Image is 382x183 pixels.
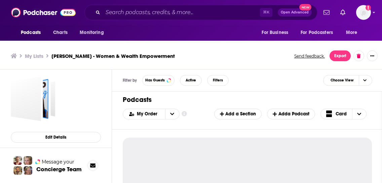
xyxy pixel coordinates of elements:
[346,28,357,37] span: More
[296,26,343,39] button: open menu
[145,78,165,82] span: Has Guests
[338,7,348,18] a: Show notifications dropdown
[11,132,101,143] button: Edit Details
[336,112,347,116] span: Card
[273,111,309,117] span: Add a Podcast
[51,53,175,59] h3: [PERSON_NAME] - Women & Wealth Empowerment
[213,78,223,82] span: Filters
[123,112,165,116] button: open menu
[123,109,180,119] h2: Choose List sort
[180,75,202,86] button: Active
[320,109,367,119] button: Choose View
[11,77,55,121] a: Jennifer Lee - Women & Wealth Empowerment
[323,75,372,86] button: Choose View
[292,53,327,59] button: Send feedback.
[260,8,272,17] span: ⌘ K
[21,28,41,37] span: Podcasts
[325,76,359,85] span: Choose View
[356,5,371,20] img: User Profile
[13,156,22,165] img: Sydney Profile
[24,166,32,175] img: Barbara Profile
[165,109,179,119] button: open menu
[49,26,72,39] a: Charts
[123,96,367,104] h1: Podcasts
[220,111,256,117] span: Add a Section
[11,6,76,19] img: Podchaser - Follow, Share and Rate Podcasts
[356,5,371,20] span: Logged in as KristinZanini
[53,28,68,37] span: Charts
[366,5,371,10] svg: Add a profile image
[267,109,315,119] button: Adda Podcast
[321,7,332,18] a: Show notifications dropdown
[299,4,311,10] span: New
[42,158,74,165] span: Message your
[330,50,351,61] button: Export
[281,11,309,14] span: Open Advanced
[301,28,333,37] span: For Podcasters
[75,26,112,39] button: open menu
[84,5,317,20] div: Search podcasts, credits, & more...
[80,28,104,37] span: Monitoring
[137,112,160,116] span: My Order
[341,26,366,39] button: open menu
[278,8,312,16] button: Open AdvancedNew
[103,7,260,18] input: Search podcasts, credits, & more...
[207,75,229,86] button: Filters
[257,26,297,39] button: open menu
[356,5,371,20] button: Show profile menu
[214,109,262,119] button: Add a Section
[25,53,43,59] a: My Lists
[16,26,49,39] button: open menu
[142,75,175,86] button: Has Guests
[262,28,288,37] span: For Business
[186,78,196,82] span: Active
[36,166,82,173] h3: Concierge Team
[24,156,32,165] img: Jules Profile
[367,50,378,61] button: Show More Button
[123,78,137,83] h3: Filter by
[182,111,187,117] a: Show additional information
[13,166,22,175] img: Jon Profile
